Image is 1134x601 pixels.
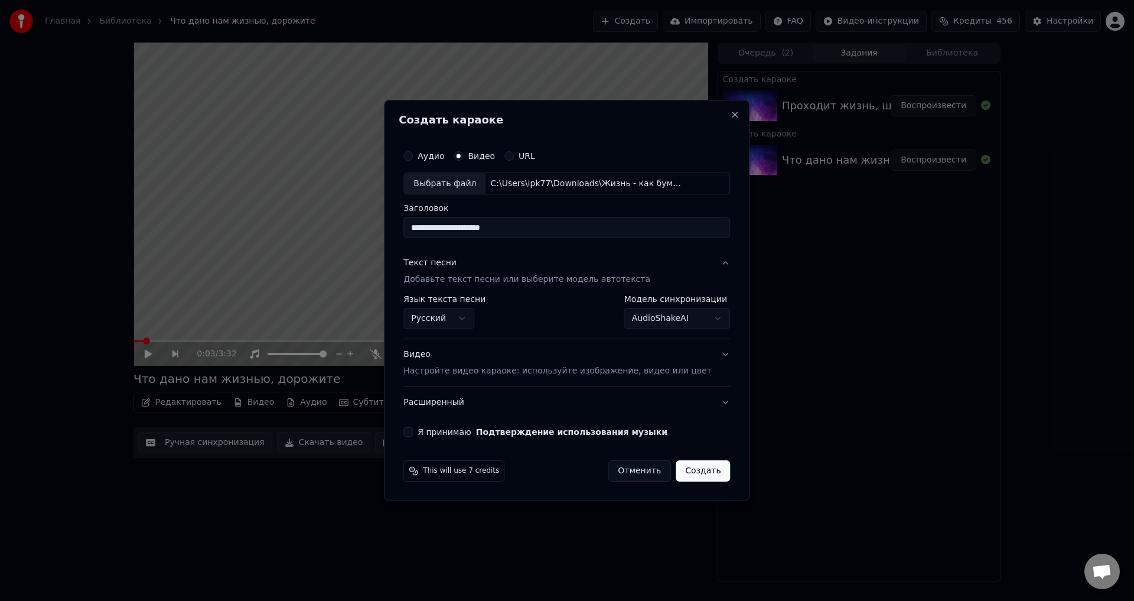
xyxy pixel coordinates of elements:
button: Создать [676,460,730,482]
label: Аудио [418,152,444,160]
button: Расширенный [403,387,730,418]
label: Модель синхронизации [624,295,731,304]
div: Текст песни [403,258,457,269]
label: Заголовок [403,204,730,213]
button: Отменить [608,460,671,482]
div: C:\Users\ipk77\Downloads\Жизнь - как бумеранг 1.mp4 [485,178,686,190]
button: ВидеоНастройте видео караоке: используйте изображение, видео или цвет [403,340,730,387]
label: URL [519,152,535,160]
button: Текст песниДобавьте текст песни или выберите модель автотекста [403,248,730,295]
label: Видео [468,152,495,160]
div: Выбрать файл [404,173,485,194]
div: Видео [403,349,711,378]
label: Язык текста песни [403,295,485,304]
span: This will use 7 credits [423,466,499,476]
button: Я принимаю [476,428,667,436]
p: Настройте видео караоке: используйте изображение, видео или цвет [403,365,711,377]
h2: Создать караоке [399,115,735,125]
p: Добавьте текст песни или выберите модель автотекста [403,274,650,286]
div: Текст песниДобавьте текст песни или выберите модель автотекста [403,295,730,339]
label: Я принимаю [418,428,667,436]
